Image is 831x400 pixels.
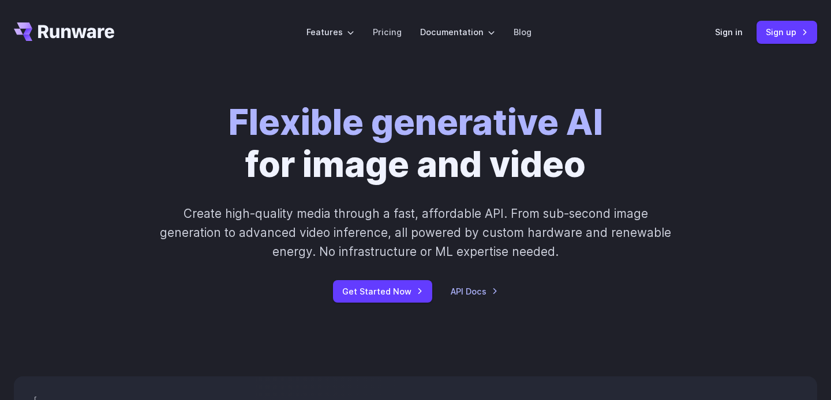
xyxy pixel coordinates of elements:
a: Sign up [757,21,817,43]
a: Blog [514,25,531,39]
a: Go to / [14,22,114,41]
a: Sign in [715,25,743,39]
label: Documentation [420,25,495,39]
label: Features [306,25,354,39]
strong: Flexible generative AI [229,101,603,144]
h1: for image and video [229,101,603,186]
a: API Docs [451,285,498,298]
a: Get Started Now [333,280,432,303]
p: Create high-quality media through a fast, affordable API. From sub-second image generation to adv... [159,204,673,262]
a: Pricing [373,25,402,39]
